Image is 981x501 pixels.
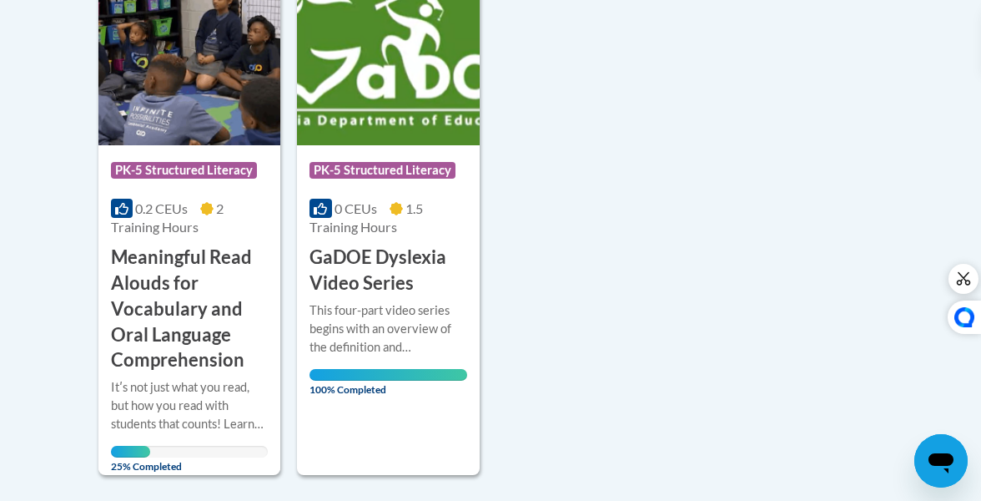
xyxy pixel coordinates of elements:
[111,378,268,433] div: Itʹs not just what you read, but how you read with students that counts! Learn how you can make y...
[111,446,150,458] div: Your progress
[914,434,968,488] iframe: Button to launch messaging window
[309,369,466,381] div: Your progress
[309,369,466,396] span: 100% Completed
[111,162,257,179] span: PK-5 Structured Literacy
[309,162,455,179] span: PK-5 Structured Literacy
[135,200,188,216] span: 0.2 CEUs
[335,200,377,216] span: 0 CEUs
[309,245,466,296] h3: GaDOE Dyslexia Video Series
[309,301,466,357] div: This four-part video series begins with an overview of the definition and characteristics of dysl...
[111,245,268,373] h3: Meaningful Read Alouds for Vocabulary and Oral Language Comprehension
[111,446,150,473] span: 25% Completed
